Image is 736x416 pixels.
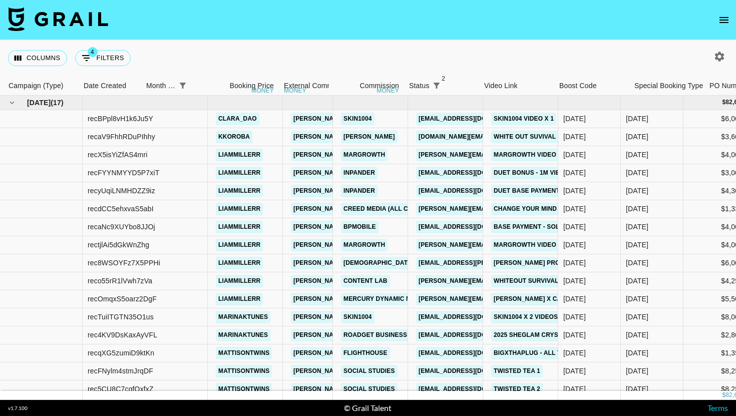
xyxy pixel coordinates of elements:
a: twisted tea 2 [491,383,543,395]
div: Sep '25 [626,366,648,376]
div: 28/08/2025 [563,348,586,358]
a: liammillerr [216,293,263,305]
a: [PERSON_NAME][EMAIL_ADDRESS][DOMAIN_NAME] [291,203,454,215]
a: [PERSON_NAME][EMAIL_ADDRESS][DOMAIN_NAME] [291,365,454,377]
a: [PERSON_NAME][EMAIL_ADDRESS][DOMAIN_NAME] [291,239,454,251]
a: SKIN1004 [341,113,375,125]
a: [PERSON_NAME] promotion [491,257,587,269]
div: 09/06/2025 [563,330,586,340]
div: Video Link [484,76,518,96]
a: duet base payment [491,185,562,197]
div: 11/09/2025 [563,276,586,286]
div: rectjlAi5dGkWnZhg [88,240,149,250]
a: liammillerr [216,239,263,251]
div: 01/08/2025 [563,240,586,250]
a: Social Studies [341,383,398,395]
a: [EMAIL_ADDRESS][DOMAIN_NAME] [416,383,528,395]
a: margrowth [341,239,388,251]
div: External Commission [284,76,351,96]
a: [PERSON_NAME][EMAIL_ADDRESS][DOMAIN_NAME] [291,347,454,359]
div: money [251,88,274,94]
div: $ [722,391,725,399]
div: 03/09/2025 [563,294,586,304]
a: liammillerr [216,167,263,179]
div: 28/08/2025 [563,186,586,196]
a: bigxthaplug - all the way [491,347,587,359]
div: recyUqiLNMHDZZ9iz [88,186,155,196]
div: Boost Code [554,76,629,96]
button: Show filters [75,50,131,66]
span: 4 [88,47,98,57]
a: [PERSON_NAME] x Camscanner [491,293,599,305]
div: Date Created [79,76,141,96]
div: money [377,88,399,94]
a: [PERSON_NAME][EMAIL_ADDRESS][DOMAIN_NAME] [291,185,454,197]
a: [PERSON_NAME][EMAIL_ADDRESS][DOMAIN_NAME] [291,149,454,161]
a: 2025 SHEGLAM Crystal Jelly Glaze Stick NEW SHEADES Campaign! [491,329,719,341]
a: BPMobile [341,221,379,233]
a: white out suvival september [491,131,598,143]
a: [EMAIL_ADDRESS][DOMAIN_NAME] [416,365,528,377]
a: [PERSON_NAME][EMAIL_ADDRESS][DOMAIN_NAME] [291,167,454,179]
div: 28/08/2025 [563,168,586,178]
a: margrowth video 5 [491,149,564,161]
div: rec5CU8C7cgfQxfxZ [88,384,154,394]
a: Flighthouse [341,347,390,359]
button: hide children [5,96,19,110]
div: Video Link [479,76,554,96]
a: liammillerr [216,257,263,269]
span: 2 [439,74,449,84]
div: Sep '25 [626,294,648,304]
button: Select columns [8,50,67,66]
div: 27/03/2025 [563,312,586,322]
a: Whiteout Survival [491,275,561,287]
div: recX5isYiZfAS4mri [88,150,148,160]
div: Campaign (Type) [9,76,64,96]
button: Show filters [430,79,444,93]
a: mattisontwins [216,383,272,395]
div: Sep '25 [626,186,648,196]
div: Sep '25 [626,222,648,232]
a: twisted tea 1 [491,365,543,377]
div: 1 active filter [176,79,190,93]
div: 23/07/2025 [563,204,586,214]
a: [EMAIL_ADDRESS][DOMAIN_NAME] [416,221,528,233]
div: $ [722,98,725,107]
button: Sort [444,79,458,93]
a: margrowth [341,149,388,161]
div: recFYYNMYYD5P7xiT [88,168,159,178]
div: recOmqxS5oarz2DgF [88,294,157,304]
div: Sep '25 [626,276,648,286]
div: rec4KV9DsKaxAyVFL [88,330,157,340]
div: Sep '25 [626,204,648,214]
a: Terms [707,403,728,412]
a: Social Studies [341,365,398,377]
a: Roadget Business [DOMAIN_NAME]. [341,329,464,341]
div: Status [409,76,430,96]
div: Sep '25 [626,132,648,142]
a: [PERSON_NAME][EMAIL_ADDRESS][DOMAIN_NAME] [291,131,454,143]
a: [EMAIL_ADDRESS][DOMAIN_NAME] [416,329,528,341]
a: [PERSON_NAME][EMAIL_ADDRESS][DOMAIN_NAME] [416,203,579,215]
div: rec8WSOYFz7X5PPHi [88,258,160,268]
div: recqXG5zumiD9ktKn [88,348,154,358]
a: [DEMOGRAPHIC_DATA] [341,257,416,269]
a: kkoroba [216,131,252,143]
a: clara_dao [216,113,259,125]
a: [PERSON_NAME][EMAIL_ADDRESS][DOMAIN_NAME] [291,293,454,305]
div: Booking Price [230,76,274,96]
div: recdCC5ehxvaS5abI [88,204,154,214]
a: duet bonus - 1m views [491,167,572,179]
span: [DATE] [27,98,51,108]
div: Campaign (Type) [4,76,79,96]
a: liammillerr [216,149,263,161]
a: [DOMAIN_NAME][EMAIL_ADDRESS][DOMAIN_NAME] [416,131,578,143]
div: 09/09/2025 [563,258,586,268]
a: [EMAIL_ADDRESS][DOMAIN_NAME] [416,185,528,197]
a: [PERSON_NAME][EMAIL_ADDRESS][DOMAIN_NAME] [291,329,454,341]
div: 12/08/2025 [563,222,586,232]
a: [EMAIL_ADDRESS][DOMAIN_NAME] [416,113,528,125]
div: Sep '25 [626,114,648,124]
div: Sep '25 [626,168,648,178]
a: [PERSON_NAME][EMAIL_ADDRESS][DOMAIN_NAME] [416,293,579,305]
